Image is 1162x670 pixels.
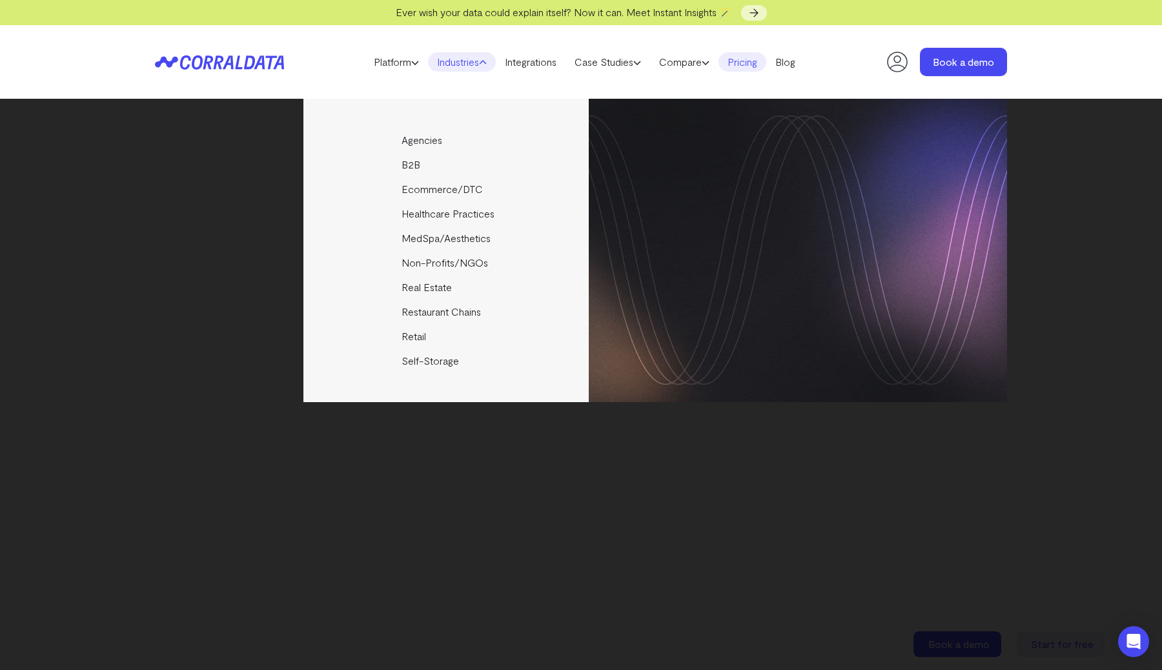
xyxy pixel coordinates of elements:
a: Book a demo [920,48,1007,76]
a: Blog [766,52,804,72]
a: Case Studies [566,52,650,72]
a: Real Estate [303,275,591,299]
a: Restaurant Chains [303,299,591,324]
a: Industries [428,52,496,72]
a: Ecommerce/DTC [303,177,591,201]
a: MedSpa/Aesthetics [303,226,591,250]
div: Open Intercom Messenger [1118,626,1149,657]
a: Healthcare Practices [303,201,591,226]
a: Agencies [303,128,591,152]
a: Non-Profits/NGOs [303,250,591,275]
a: B2B [303,152,591,177]
a: Self-Storage [303,349,591,373]
a: Pricing [719,52,766,72]
a: Platform [365,52,428,72]
a: Retail [303,324,591,349]
a: Integrations [496,52,566,72]
span: Ever wish your data could explain itself? Now it can. Meet Instant Insights 🪄 [396,6,732,18]
a: Compare [650,52,719,72]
